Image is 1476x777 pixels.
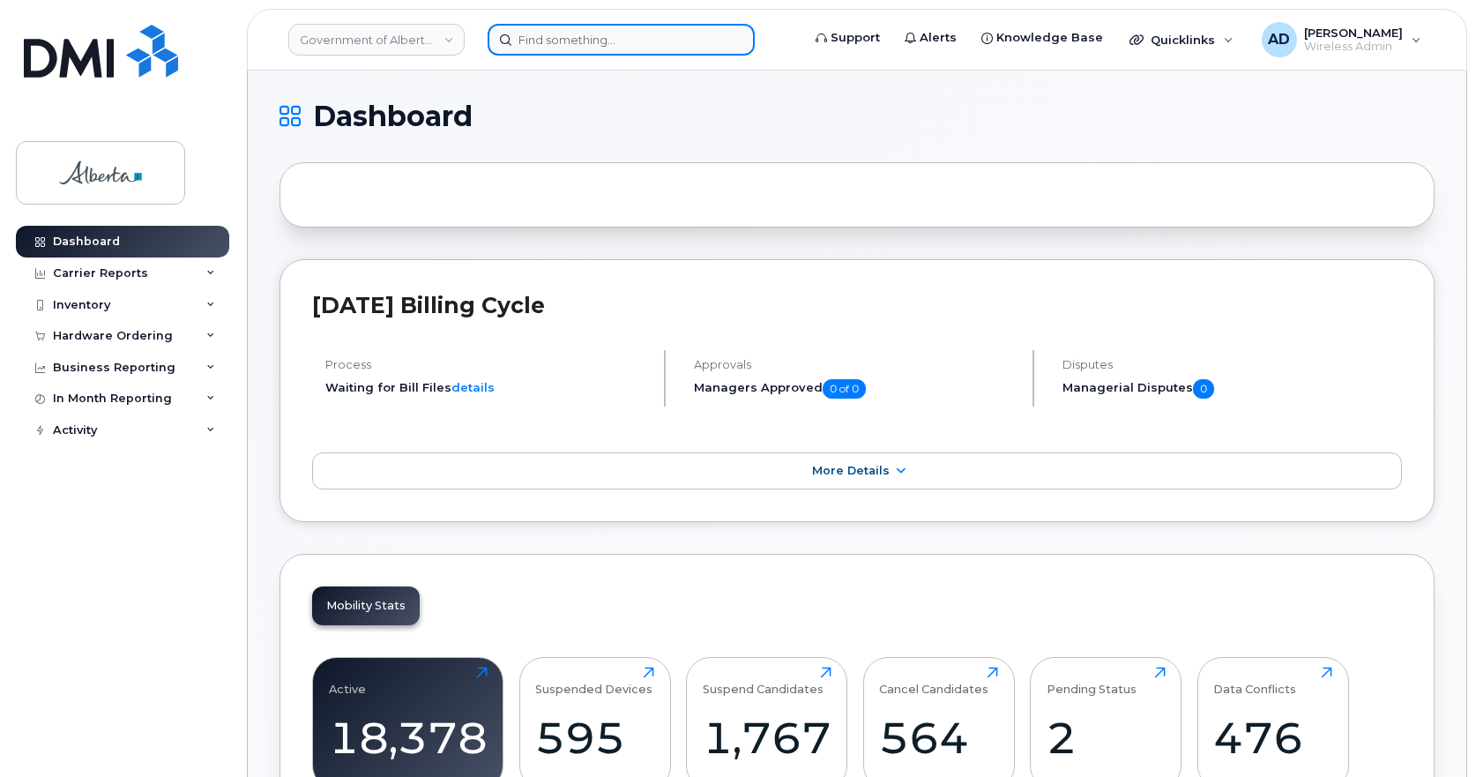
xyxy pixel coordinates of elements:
span: Dashboard [313,103,473,130]
div: 476 [1213,712,1332,764]
span: 0 [1193,379,1214,399]
div: Cancel Candidates [879,667,988,696]
div: Suspended Devices [535,667,652,696]
div: Suspend Candidates [703,667,824,696]
h4: Approvals [694,358,1018,371]
h4: Disputes [1062,358,1402,371]
div: 564 [879,712,998,764]
h4: Process [325,358,649,371]
a: details [451,380,495,394]
div: Active [329,667,366,696]
span: More Details [812,464,890,477]
div: 1,767 [703,712,831,764]
h5: Managerial Disputes [1062,379,1402,399]
div: Data Conflicts [1213,667,1296,696]
span: 0 of 0 [823,379,866,399]
h2: [DATE] Billing Cycle [312,292,1402,318]
div: Pending Status [1047,667,1137,696]
div: 595 [535,712,654,764]
h5: Managers Approved [694,379,1018,399]
div: 18,378 [329,712,488,764]
li: Waiting for Bill Files [325,379,649,396]
div: 2 [1047,712,1166,764]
